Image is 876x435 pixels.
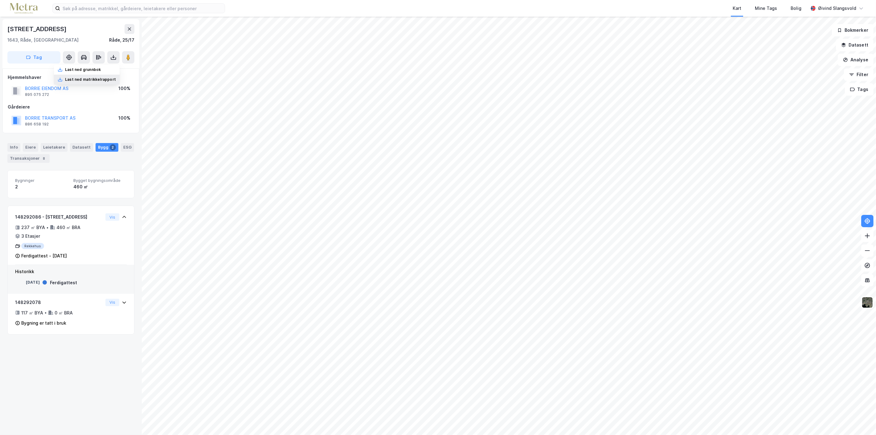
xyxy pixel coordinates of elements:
[21,232,40,240] div: 3 Etasjer
[55,309,73,317] div: 0 ㎡ BRA
[8,103,134,111] div: Gårdeiere
[844,68,874,81] button: Filter
[15,183,68,191] div: 2
[109,36,134,44] div: Råde, 25/17
[96,143,118,152] div: Bygg
[8,74,134,81] div: Hjemmelshaver
[23,143,38,152] div: Eiere
[56,224,80,231] div: 460 ㎡ BRA
[25,92,49,97] div: 895 075 272
[65,67,101,72] div: Last ned grunnbok
[41,155,47,162] div: 8
[836,39,874,51] button: Datasett
[73,178,127,183] span: Bygget bygningsområde
[121,143,134,152] div: ESG
[7,24,68,34] div: [STREET_ADDRESS]
[118,85,130,92] div: 100%
[21,309,43,317] div: 117 ㎡ BYA
[845,405,876,435] div: Kontrollprogram for chat
[7,154,50,163] div: Transaksjoner
[838,54,874,66] button: Analyse
[862,297,873,308] img: 9k=
[44,310,47,315] div: •
[21,319,66,327] div: Bygning er tatt i bruk
[73,183,127,191] div: 460 ㎡
[21,224,45,231] div: 237 ㎡ BYA
[50,279,77,286] div: Ferdigattest
[791,5,801,12] div: Bolig
[7,51,60,64] button: Tag
[15,280,40,285] div: [DATE]
[41,143,68,152] div: Leietakere
[7,36,79,44] div: 1643, Råde, [GEOGRAPHIC_DATA]
[65,77,116,82] div: Last ned matrikkelrapport
[845,405,876,435] iframe: Chat Widget
[25,122,49,127] div: 886 658 192
[60,4,225,13] input: Søk på adresse, matrikkel, gårdeiere, leietakere eller personer
[70,143,93,152] div: Datasett
[733,5,741,12] div: Kart
[110,144,116,150] div: 2
[15,268,127,275] div: Historikk
[818,5,856,12] div: Øivind Slangsvold
[21,252,67,260] div: Ferdigattest - [DATE]
[15,213,103,221] div: 148292086 - [STREET_ADDRESS]
[755,5,777,12] div: Mine Tags
[7,143,20,152] div: Info
[845,83,874,96] button: Tags
[105,299,119,306] button: Vis
[105,213,119,221] button: Vis
[15,299,103,306] div: 148292078
[118,114,130,122] div: 100%
[832,24,874,36] button: Bokmerker
[15,178,68,183] span: Bygninger
[10,3,38,14] img: metra-logo.256734c3b2bbffee19d4.png
[46,225,49,230] div: •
